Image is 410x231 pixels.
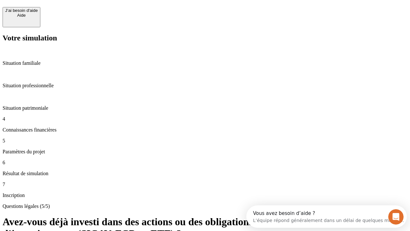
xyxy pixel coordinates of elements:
[3,138,407,144] p: 5
[3,160,407,166] p: 6
[3,203,407,209] p: Questions légales (5/5)
[7,11,158,17] div: L’équipe répond généralement dans un délai de quelques minutes.
[3,171,407,176] p: Résultat de simulation
[5,13,38,18] div: Aide
[5,8,38,13] div: J’ai besoin d'aide
[3,105,407,111] p: Situation patrimoniale
[3,7,40,27] button: J’ai besoin d'aideAide
[246,205,407,228] iframe: Intercom live chat discovery launcher
[3,3,176,20] div: Ouvrir le Messenger Intercom
[3,116,407,122] p: 4
[3,182,407,187] p: 7
[3,60,407,66] p: Situation familiale
[3,149,407,155] p: Paramètres du projet
[388,209,404,225] iframe: Intercom live chat
[7,5,158,11] div: Vous avez besoin d’aide ?
[3,193,407,198] p: Inscription
[3,83,407,89] p: Situation professionnelle
[3,34,407,42] h2: Votre simulation
[3,127,407,133] p: Connaissances financières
